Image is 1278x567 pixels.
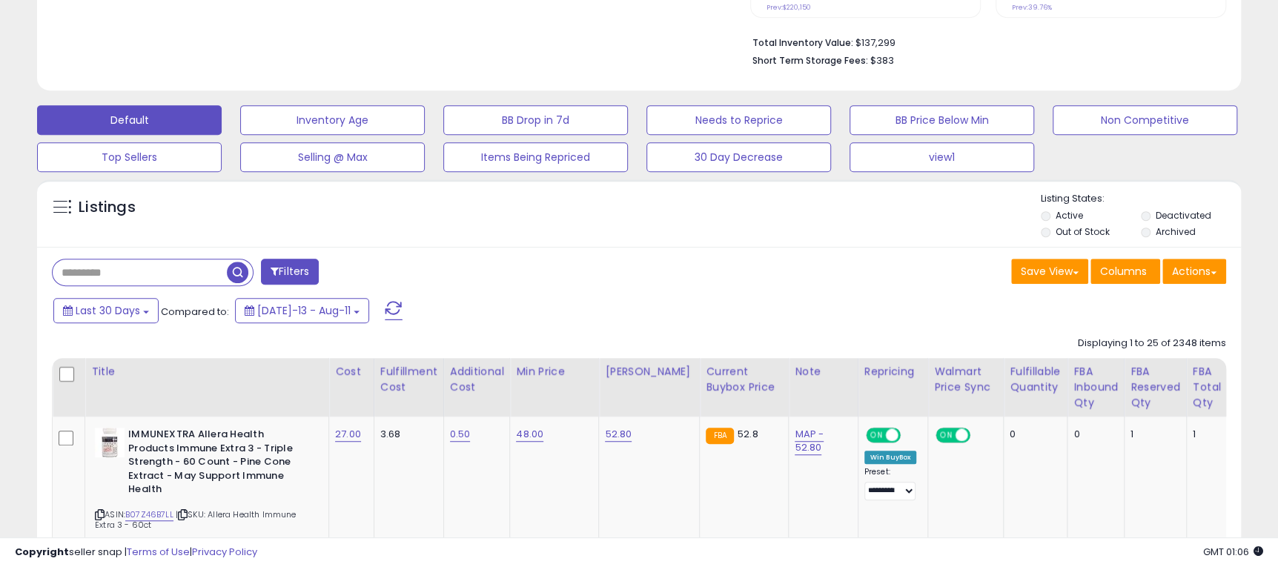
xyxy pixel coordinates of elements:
[1156,225,1196,238] label: Archived
[706,428,733,444] small: FBA
[864,451,917,464] div: Win BuyBox
[898,429,921,442] span: OFF
[127,545,190,559] a: Terms of Use
[257,303,351,318] span: [DATE]-13 - Aug-11
[335,427,361,442] a: 27.00
[1100,264,1147,279] span: Columns
[516,364,592,379] div: Min Price
[240,105,425,135] button: Inventory Age
[37,142,222,172] button: Top Sellers
[1012,3,1052,12] small: Prev: 39.76%
[934,364,997,395] div: Walmart Price Sync
[1011,259,1088,284] button: Save View
[1193,364,1221,411] div: FBA Total Qty
[261,259,319,285] button: Filters
[1010,364,1061,395] div: Fulfillable Quantity
[76,303,140,318] span: Last 30 Days
[795,427,824,455] a: MAP - 52.80
[380,428,432,441] div: 3.68
[1130,364,1180,411] div: FBA Reserved Qty
[516,427,543,442] a: 48.00
[1090,259,1160,284] button: Columns
[91,364,322,379] div: Title
[1073,428,1113,441] div: 0
[605,364,693,379] div: [PERSON_NAME]
[380,364,437,395] div: Fulfillment Cost
[53,298,159,323] button: Last 30 Days
[443,105,628,135] button: BB Drop in 7d
[450,364,504,395] div: Additional Cost
[1156,209,1211,222] label: Deactivated
[1010,428,1056,441] div: 0
[864,467,917,500] div: Preset:
[1193,428,1216,441] div: 1
[450,427,471,442] a: 0.50
[37,105,222,135] button: Default
[79,197,136,218] h5: Listings
[870,53,894,67] span: $383
[850,142,1034,172] button: view1
[752,36,853,49] b: Total Inventory Value:
[646,142,831,172] button: 30 Day Decrease
[443,142,628,172] button: Items Being Repriced
[240,142,425,172] button: Selling @ Max
[15,546,257,560] div: seller snap | |
[1162,259,1226,284] button: Actions
[95,508,297,531] span: | SKU: Allera Health Immune Extra 3 - 60ct
[867,429,886,442] span: ON
[1053,105,1237,135] button: Non Competitive
[1056,225,1110,238] label: Out of Stock
[738,427,758,441] span: 52.8
[1041,192,1241,206] p: Listing States:
[864,364,922,379] div: Repricing
[95,428,125,457] img: 412Zde2bsIL._SL40_.jpg
[706,364,782,395] div: Current Buybox Price
[752,33,1216,50] li: $137,299
[128,428,308,500] b: IMMUNEXTRA Allera Health Products Immune Extra 3 - Triple Strength - 60 Count - Pine Cone Extract...
[1130,428,1175,441] div: 1
[646,105,831,135] button: Needs to Reprice
[192,545,257,559] a: Privacy Policy
[752,54,868,67] b: Short Term Storage Fees:
[1073,364,1118,411] div: FBA inbound Qty
[795,364,851,379] div: Note
[15,545,69,559] strong: Copyright
[767,3,811,12] small: Prev: $220,150
[850,105,1034,135] button: BB Price Below Min
[335,364,368,379] div: Cost
[235,298,369,323] button: [DATE]-13 - Aug-11
[161,305,229,319] span: Compared to:
[968,429,992,442] span: OFF
[1078,336,1226,351] div: Displaying 1 to 25 of 2348 items
[605,427,632,442] a: 52.80
[1056,209,1083,222] label: Active
[937,429,956,442] span: ON
[125,508,173,521] a: B07Z46B7LL
[1203,545,1263,559] span: 2025-09-11 01:06 GMT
